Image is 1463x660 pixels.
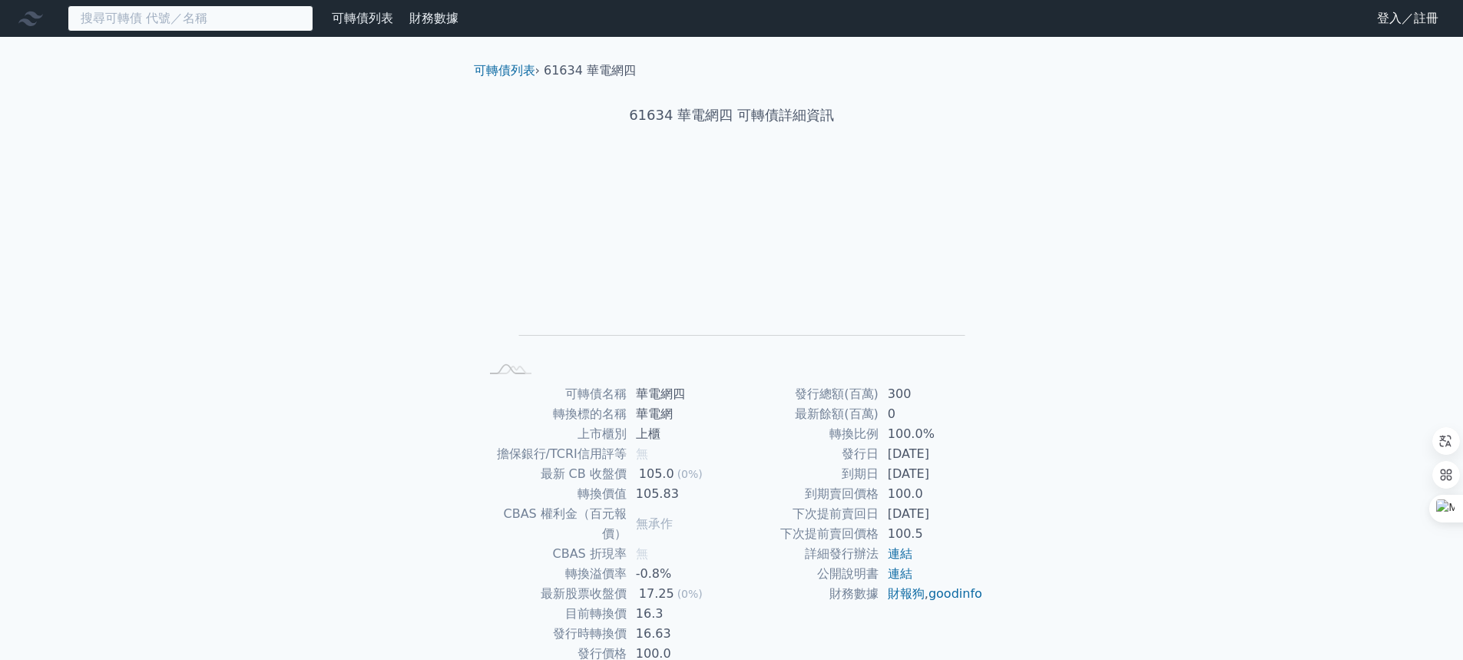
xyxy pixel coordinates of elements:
[480,404,627,424] td: 轉換標的名稱
[636,584,677,604] div: 17.25
[879,464,984,484] td: [DATE]
[480,624,627,644] td: 發行時轉換價
[1386,586,1463,660] iframe: Chat Widget
[732,584,879,604] td: 財務數據
[462,104,1002,126] h1: 61634 華電網四 可轉債詳細資訊
[732,564,879,584] td: 公開說明書
[474,63,535,78] a: 可轉債列表
[879,404,984,424] td: 0
[627,424,732,444] td: 上櫃
[505,174,965,358] g: Chart
[636,446,648,461] span: 無
[677,468,703,480] span: (0%)
[332,11,393,25] a: 可轉債列表
[732,384,879,404] td: 發行總額(百萬)
[627,484,732,504] td: 105.83
[480,464,627,484] td: 最新 CB 收盤價
[474,61,540,80] li: ›
[480,484,627,504] td: 轉換價值
[409,11,458,25] a: 財務數據
[636,546,648,561] span: 無
[888,566,912,581] a: 連結
[68,5,313,32] input: 搜尋可轉債 代號／名稱
[732,484,879,504] td: 到期賣回價格
[636,464,677,484] div: 105.0
[732,544,879,564] td: 詳細發行辦法
[732,424,879,444] td: 轉換比例
[879,504,984,524] td: [DATE]
[928,586,982,601] a: goodinfo
[1365,6,1451,31] a: 登入／註冊
[627,404,732,424] td: 華電網
[732,524,879,544] td: 下次提前賣回價格
[544,61,636,80] li: 61634 華電網四
[480,424,627,444] td: 上市櫃別
[480,604,627,624] td: 目前轉換價
[636,516,673,531] span: 無承作
[879,424,984,444] td: 100.0%
[627,564,732,584] td: -0.8%
[480,544,627,564] td: CBAS 折現率
[879,524,984,544] td: 100.5
[888,586,925,601] a: 財報狗
[677,588,703,600] span: (0%)
[480,504,627,544] td: CBAS 權利金（百元報價）
[879,384,984,404] td: 300
[480,384,627,404] td: 可轉債名稱
[1386,586,1463,660] div: 聊天小工具
[732,444,879,464] td: 發行日
[480,444,627,464] td: 擔保銀行/TCRI信用評等
[732,404,879,424] td: 最新餘額(百萬)
[879,484,984,504] td: 100.0
[732,504,879,524] td: 下次提前賣回日
[627,384,732,404] td: 華電網四
[888,546,912,561] a: 連結
[879,584,984,604] td: ,
[879,444,984,464] td: [DATE]
[480,564,627,584] td: 轉換溢價率
[627,604,732,624] td: 16.3
[480,584,627,604] td: 最新股票收盤價
[627,624,732,644] td: 16.63
[732,464,879,484] td: 到期日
